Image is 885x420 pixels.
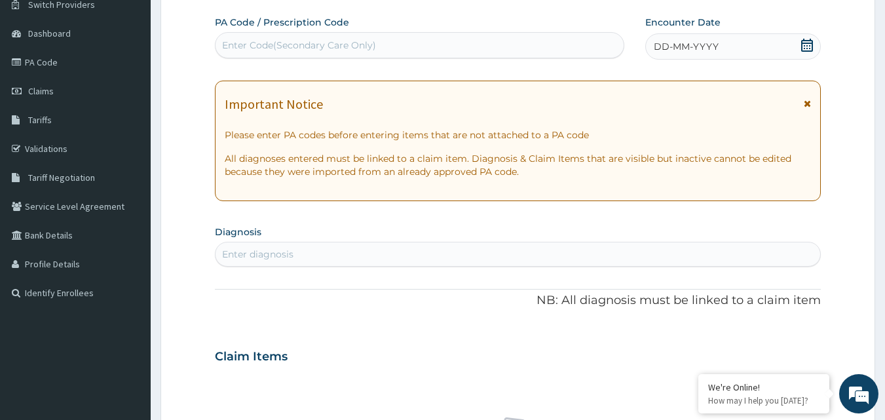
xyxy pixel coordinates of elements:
div: Chat with us now [68,73,220,90]
label: PA Code / Prescription Code [215,16,349,29]
p: NB: All diagnosis must be linked to a claim item [215,292,821,309]
div: Minimize live chat window [215,7,246,38]
span: We're online! [76,126,181,259]
div: Enter Code(Secondary Care Only) [222,39,376,52]
div: We're Online! [708,381,819,393]
p: How may I help you today? [708,395,819,406]
textarea: Type your message and hit 'Enter' [7,280,250,326]
span: Claims [28,85,54,97]
span: Tariff Negotiation [28,172,95,183]
span: DD-MM-YYYY [654,40,719,53]
label: Diagnosis [215,225,261,239]
label: Encounter Date [645,16,721,29]
span: Dashboard [28,28,71,39]
p: Please enter PA codes before entering items that are not attached to a PA code [225,128,812,142]
p: All diagnoses entered must be linked to a claim item. Diagnosis & Claim Items that are visible bu... [225,152,812,178]
div: Enter diagnosis [222,248,293,261]
h1: Important Notice [225,97,323,111]
img: d_794563401_company_1708531726252_794563401 [24,66,53,98]
h3: Claim Items [215,350,288,364]
span: Tariffs [28,114,52,126]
